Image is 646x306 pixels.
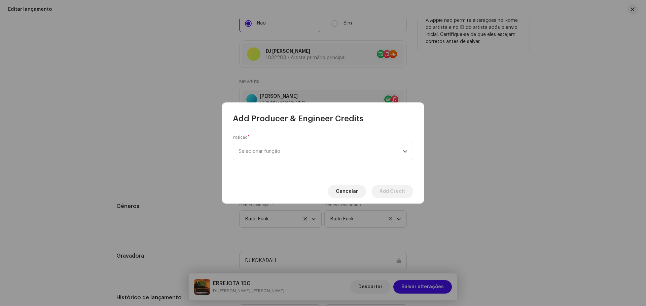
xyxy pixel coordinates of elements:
div: dropdown trigger [403,143,407,160]
span: Selecionar função [239,143,403,160]
span: Add Credit [380,185,405,198]
button: Add Credit [371,185,413,198]
label: Posição [233,135,250,140]
button: Cancelar [328,185,366,198]
span: Cancelar [336,185,358,198]
span: Add Producer & Engineer Credits [233,113,363,124]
